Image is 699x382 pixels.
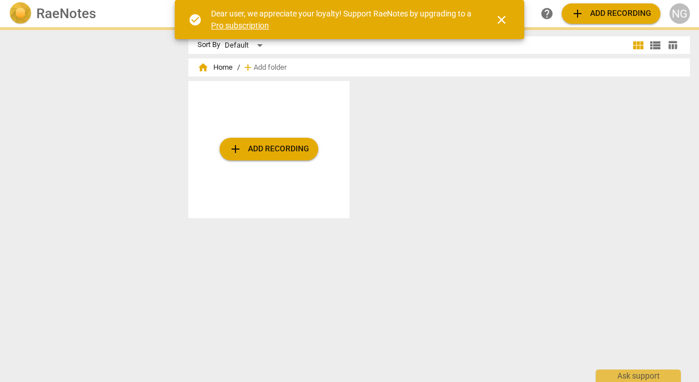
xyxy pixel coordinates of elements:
[229,142,309,156] span: Add recording
[197,41,220,49] div: Sort By
[537,3,557,24] a: Help
[667,40,678,50] span: table_chart
[242,62,254,73] span: add
[647,37,664,54] button: List view
[495,13,508,27] span: close
[630,37,647,54] button: Tile view
[36,6,96,22] h2: RaeNotes
[649,39,662,52] span: view_list
[488,6,515,33] button: Close
[669,3,690,24] button: NG
[664,37,681,54] button: Table view
[631,39,645,52] span: view_module
[540,7,554,20] span: help
[9,2,177,25] a: LogoRaeNotes
[596,370,681,382] div: Ask support
[225,36,267,54] div: Default
[220,138,318,160] button: Upload
[237,63,240,72] span: /
[211,8,474,31] div: Dear user, we appreciate your loyalty! Support RaeNotes by upgrading to a
[188,13,202,27] span: check_circle
[229,142,242,156] span: add
[571,7,651,20] span: Add recording
[197,62,209,73] span: home
[9,2,32,25] img: Logo
[562,3,660,24] button: Upload
[197,62,233,73] span: Home
[571,7,584,20] span: add
[211,21,269,30] a: Pro subscription
[254,63,287,72] span: Add folder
